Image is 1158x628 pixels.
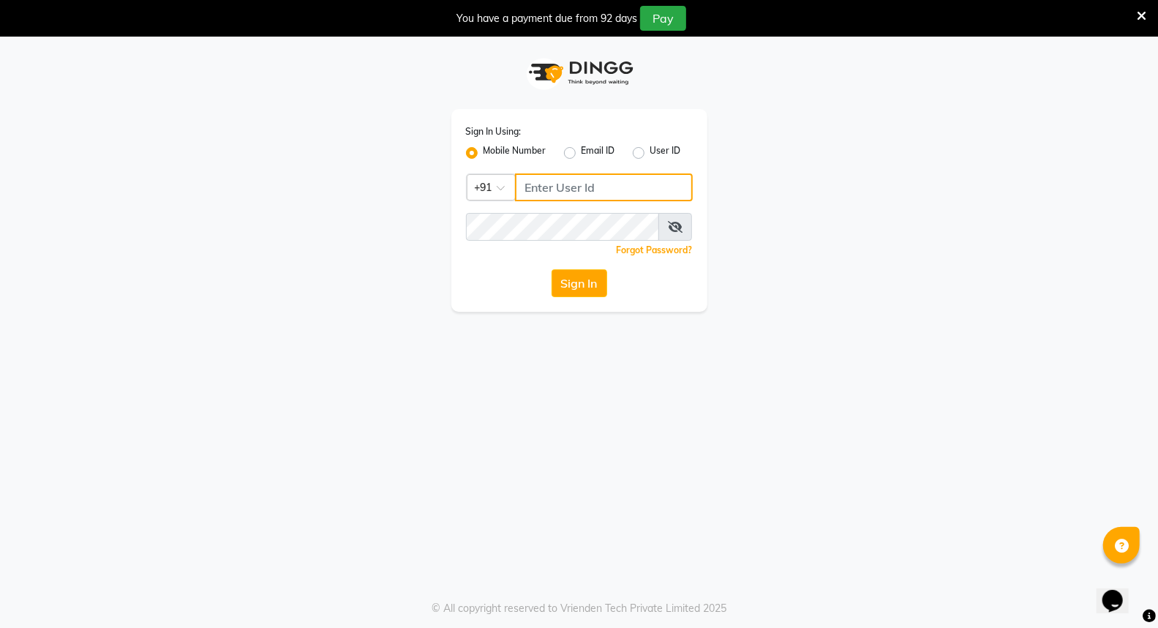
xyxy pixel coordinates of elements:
input: Username [466,213,660,241]
img: logo1.svg [521,51,638,94]
label: Sign In Using: [466,125,522,138]
iframe: chat widget [1097,569,1143,613]
label: User ID [650,144,681,162]
input: Username [515,173,693,201]
button: Sign In [552,269,607,297]
div: You have a payment due from 92 days [456,11,637,26]
label: Mobile Number [484,144,546,162]
button: Pay [640,6,686,31]
a: Forgot Password? [617,244,693,255]
label: Email ID [582,144,615,162]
